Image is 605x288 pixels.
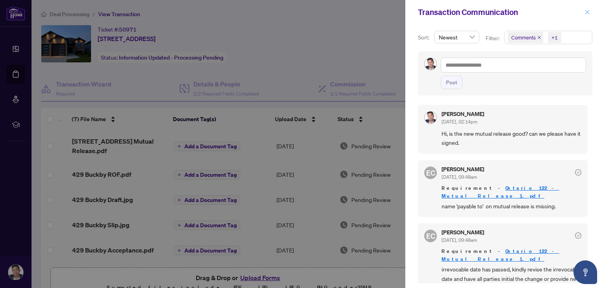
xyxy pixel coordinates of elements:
[441,76,462,89] button: Post
[573,260,597,284] button: Open asap
[585,9,590,15] span: close
[442,111,484,117] h5: [PERSON_NAME]
[442,184,581,200] span: Requirement -
[442,174,477,180] span: [DATE], 09:48am
[442,119,477,125] span: [DATE], 02:14pm
[537,36,541,39] span: close
[426,167,435,178] span: EC
[508,32,543,43] span: Comments
[442,230,484,235] h5: [PERSON_NAME]
[425,58,436,70] img: Profile Icon
[442,166,484,172] h5: [PERSON_NAME]
[575,232,581,239] span: check-circle
[551,34,558,41] div: +1
[442,202,581,211] span: name 'payable to' on mutual release is missing.
[442,237,477,243] span: [DATE], 09:48am
[442,129,581,148] span: Hi, is the new mutual release good? can we please have it signed.
[425,112,436,123] img: Profile Icon
[439,31,475,43] span: Newest
[418,6,582,18] div: Transaction Communication
[442,247,581,263] span: Requirement -
[486,34,501,43] p: Filter:
[442,185,559,199] a: Ontario 122 - Mutual Release 1.pdf
[575,169,581,176] span: check-circle
[511,34,536,41] span: Comments
[426,230,435,241] span: EC
[418,33,431,42] p: Sort:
